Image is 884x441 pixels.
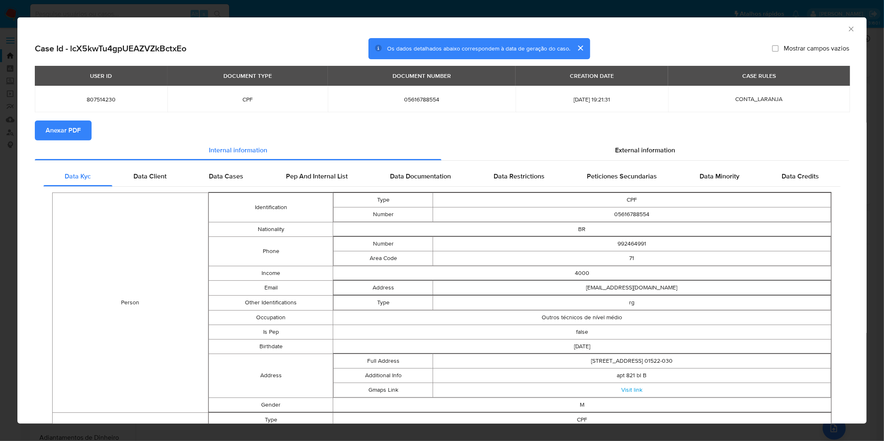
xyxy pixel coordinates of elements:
[209,266,333,280] td: Income
[209,145,267,155] span: Internal information
[526,96,658,103] span: [DATE] 19:21:31
[334,236,433,251] td: Number
[46,121,81,140] span: Anexar PDF
[338,96,505,103] span: 05616788554
[387,44,570,53] span: Os dados detalhados abaixo correspondem à data de geração do caso.
[65,171,91,181] span: Data Kyc
[334,383,433,397] td: Gmaps Link
[433,280,831,295] td: [EMAIL_ADDRESS][DOMAIN_NAME]
[433,354,831,368] td: [STREET_ADDRESS] 01522-030
[209,398,333,412] td: Gender
[334,295,433,310] td: Type
[784,44,849,53] span: Mostrar campos vazios
[53,193,208,412] td: Person
[218,69,277,83] div: DOCUMENT TYPE
[334,193,433,207] td: Type
[735,95,782,103] span: CONTA_LARANJA
[333,266,831,280] td: 4000
[737,69,781,83] div: CASE RULES
[17,17,867,424] div: closure-recommendation-modal
[433,251,831,265] td: 71
[35,43,186,54] h2: Case Id - lcX5kwTu4gpUEAZVZkBctxEo
[209,354,333,398] td: Address
[565,69,619,83] div: CREATION DATE
[570,38,590,58] button: cerrar
[334,251,433,265] td: Area Code
[333,310,831,325] td: Outros técnicos de nível médio
[700,171,739,181] span: Data Minority
[334,280,433,295] td: Address
[388,69,456,83] div: DOCUMENT NUMBER
[433,207,831,222] td: 05616788554
[45,96,157,103] span: 807514230
[333,339,831,354] td: [DATE]
[209,295,333,310] td: Other Identifications
[333,412,831,427] td: CPF
[615,145,675,155] span: External information
[209,222,333,236] td: Nationality
[433,193,831,207] td: CPF
[847,25,855,32] button: Fechar a janela
[433,295,831,310] td: rg
[334,354,433,368] td: Full Address
[35,120,92,140] button: Anexar PDF
[209,193,333,222] td: Identification
[209,236,333,266] td: Phone
[44,166,840,186] div: Detailed internal info
[333,325,831,339] td: false
[209,339,333,354] td: Birthdate
[334,207,433,222] td: Number
[209,412,333,427] td: Type
[782,171,819,181] span: Data Credits
[390,171,451,181] span: Data Documentation
[177,96,318,103] span: CPF
[133,171,167,181] span: Data Client
[621,386,642,394] a: Visit link
[772,45,779,52] input: Mostrar campos vazios
[433,236,831,251] td: 992464991
[494,171,545,181] span: Data Restrictions
[85,69,117,83] div: USER ID
[35,140,849,160] div: Detailed info
[286,171,348,181] span: Pep And Internal List
[587,171,657,181] span: Peticiones Secundarias
[333,398,831,412] td: M
[209,280,333,295] td: Email
[209,325,333,339] td: Is Pep
[209,310,333,325] td: Occupation
[333,222,831,236] td: BR
[334,368,433,383] td: Additional Info
[433,368,831,383] td: apt 821 bl B
[209,171,243,181] span: Data Cases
